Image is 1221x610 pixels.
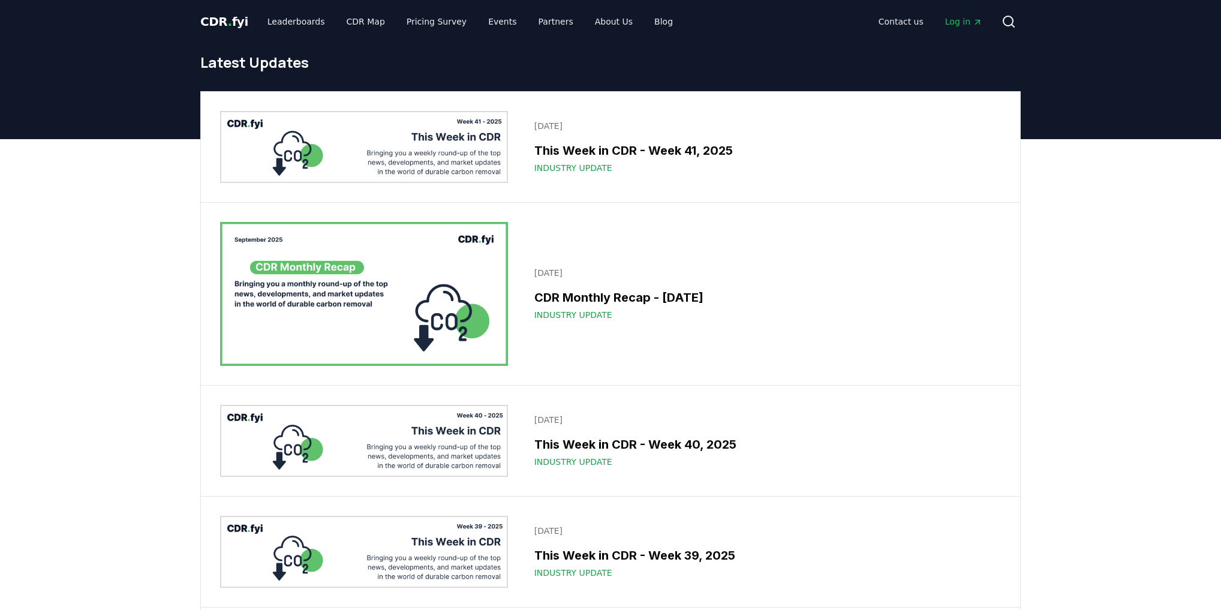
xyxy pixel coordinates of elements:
span: Industry Update [534,456,612,468]
a: [DATE]This Week in CDR - Week 41, 2025Industry Update [527,113,1001,181]
img: CDR Monthly Recap - September 2025 blog post image [220,222,508,366]
span: Log in [945,16,982,28]
p: [DATE] [534,120,994,132]
h3: This Week in CDR - Week 40, 2025 [534,435,994,453]
a: [DATE]This Week in CDR - Week 40, 2025Industry Update [527,407,1001,475]
h3: CDR Monthly Recap - [DATE] [534,289,994,306]
a: [DATE]This Week in CDR - Week 39, 2025Industry Update [527,518,1001,586]
h3: This Week in CDR - Week 41, 2025 [534,142,994,160]
h3: This Week in CDR - Week 39, 2025 [534,546,994,564]
h1: Latest Updates [200,53,1021,72]
a: CDR.fyi [200,13,248,30]
span: Industry Update [534,309,612,321]
span: Industry Update [534,162,612,174]
a: Blog [645,11,682,32]
img: This Week in CDR - Week 40, 2025 blog post image [220,405,508,477]
a: Log in [936,11,992,32]
a: Pricing Survey [397,11,476,32]
a: Partners [529,11,583,32]
p: [DATE] [534,267,994,279]
span: CDR fyi [200,14,248,29]
a: [DATE]CDR Monthly Recap - [DATE]Industry Update [527,260,1001,328]
span: Industry Update [534,567,612,579]
img: This Week in CDR - Week 39, 2025 blog post image [220,516,508,588]
img: This Week in CDR - Week 41, 2025 blog post image [220,111,508,183]
p: [DATE] [534,525,994,537]
a: CDR Map [337,11,395,32]
a: About Us [585,11,642,32]
a: Leaderboards [258,11,335,32]
nav: Main [869,11,992,32]
p: [DATE] [534,414,994,426]
a: Events [479,11,526,32]
span: . [228,14,232,29]
a: Contact us [869,11,933,32]
nav: Main [258,11,682,32]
